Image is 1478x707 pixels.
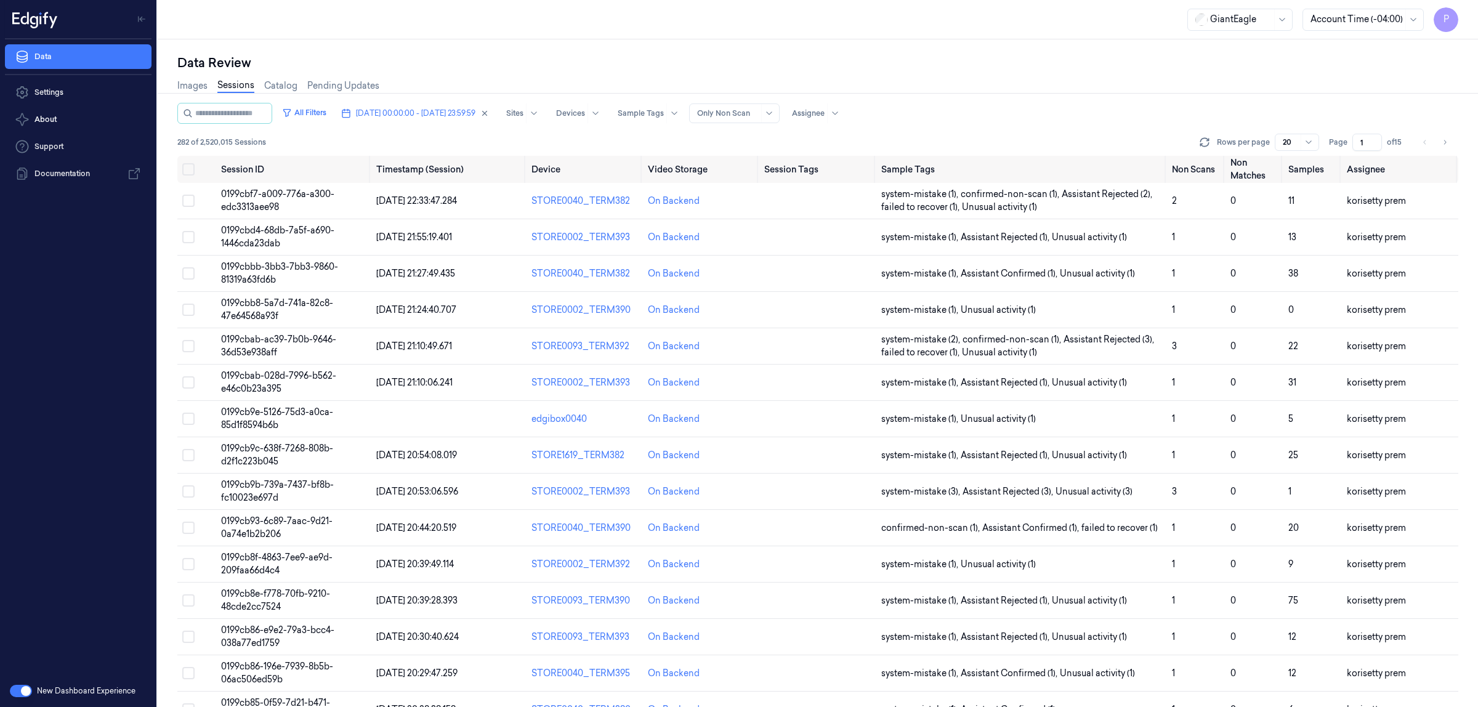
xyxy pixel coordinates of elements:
[1288,668,1296,679] span: 12
[1288,268,1298,279] span: 38
[182,340,195,352] button: Select row
[376,195,457,206] span: [DATE] 22:33:47.284
[961,449,1052,462] span: Assistant Rejected (1) ,
[961,594,1052,607] span: Assistant Rejected (1) ,
[221,552,333,576] span: 0199cb8f-4863-7ee9-ae9d-209faa66d4c4
[531,631,638,644] div: STORE0093_TERM393
[648,485,700,498] div: On Backend
[1172,304,1175,315] span: 1
[1347,413,1406,424] span: korisetty prem
[1329,137,1347,148] span: Page
[962,346,1037,359] span: Unusual activity (1)
[1230,232,1236,243] span: 0
[1230,377,1236,388] span: 0
[5,161,151,186] a: Documentation
[177,79,208,92] a: Images
[1347,195,1406,206] span: korisetty prem
[1347,631,1406,642] span: korisetty prem
[648,413,700,426] div: On Backend
[1060,667,1135,680] span: Unusual activity (1)
[221,297,333,321] span: 0199cbb8-5a7d-741a-82c8-47e64568a93f
[982,522,1081,535] span: Assistant Confirmed (1) ,
[5,80,151,105] a: Settings
[1052,449,1127,462] span: Unusual activity (1)
[1052,231,1127,244] span: Unusual activity (1)
[881,667,961,680] span: system-mistake (1) ,
[182,594,195,607] button: Select row
[643,156,759,183] th: Video Storage
[221,479,334,503] span: 0199cb9b-739a-7437-bf8b-fc10023e697d
[531,594,638,607] div: STORE0093_TERM390
[221,515,333,539] span: 0199cb93-6c89-7aac-9d21-0a74e1b2b206
[881,449,961,462] span: system-mistake (1) ,
[531,231,638,244] div: STORE0002_TERM393
[1288,559,1293,570] span: 9
[1347,232,1406,243] span: korisetty prem
[376,486,458,497] span: [DATE] 20:53:06.596
[5,134,151,159] a: Support
[881,304,961,317] span: system-mistake (1) ,
[881,522,982,535] span: confirmed-non-scan (1) ,
[1064,333,1157,346] span: Assistant Rejected (3) ,
[1347,377,1406,388] span: korisetty prem
[1230,559,1236,570] span: 0
[1230,486,1236,497] span: 0
[881,201,962,214] span: failed to recover (1) ,
[221,261,338,285] span: 0199cbbb-3bb3-7bb3-9860-81319a63fd6b
[1060,267,1135,280] span: Unusual activity (1)
[336,103,494,123] button: [DATE] 00:00:00 - [DATE] 23:59:59
[881,594,961,607] span: system-mistake (1) ,
[648,667,700,680] div: On Backend
[376,631,459,642] span: [DATE] 20:30:40.624
[1347,486,1406,497] span: korisetty prem
[1172,377,1175,388] span: 1
[1230,631,1236,642] span: 0
[963,333,1064,346] span: confirmed-non-scan (1) ,
[1230,304,1236,315] span: 0
[1436,134,1453,151] button: Go to next page
[1288,232,1296,243] span: 13
[1230,341,1236,352] span: 0
[531,558,638,571] div: STORE0002_TERM392
[527,156,643,183] th: Device
[531,449,638,462] div: STORE1619_TERM382
[531,413,638,426] div: edgibox0040
[961,376,1052,389] span: Assistant Rejected (1) ,
[961,558,1036,571] span: Unusual activity (1)
[182,449,195,461] button: Select row
[961,188,1062,201] span: confirmed-non-scan (1) ,
[1172,668,1175,679] span: 1
[1342,156,1458,183] th: Assignee
[1226,156,1284,183] th: Non Matches
[531,340,638,353] div: STORE0093_TERM392
[962,201,1037,214] span: Unusual activity (1)
[376,559,454,570] span: [DATE] 20:39:49.114
[531,376,638,389] div: STORE0002_TERM393
[182,667,195,679] button: Select row
[1288,413,1293,424] span: 5
[961,631,1052,644] span: Assistant Rejected (1) ,
[531,667,638,680] div: STORE0040_TERM395
[648,231,700,244] div: On Backend
[1172,268,1175,279] span: 1
[177,54,1458,71] div: Data Review
[531,522,638,535] div: STORE0040_TERM390
[277,103,331,123] button: All Filters
[1347,268,1406,279] span: korisetty prem
[217,79,254,93] a: Sessions
[1288,377,1296,388] span: 31
[648,631,700,644] div: On Backend
[1387,137,1407,148] span: of 15
[881,376,961,389] span: system-mistake (1) ,
[1288,304,1294,315] span: 0
[1172,195,1177,206] span: 2
[132,9,151,29] button: Toggle Navigation
[376,595,458,606] span: [DATE] 20:39:28.393
[961,304,1036,317] span: Unusual activity (1)
[1230,595,1236,606] span: 0
[1347,522,1406,533] span: korisetty prem
[1288,450,1298,461] span: 25
[221,334,336,358] span: 0199cbab-ac39-7b0b-9646-36d53e938aff
[648,558,700,571] div: On Backend
[1056,485,1133,498] span: Unusual activity (3)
